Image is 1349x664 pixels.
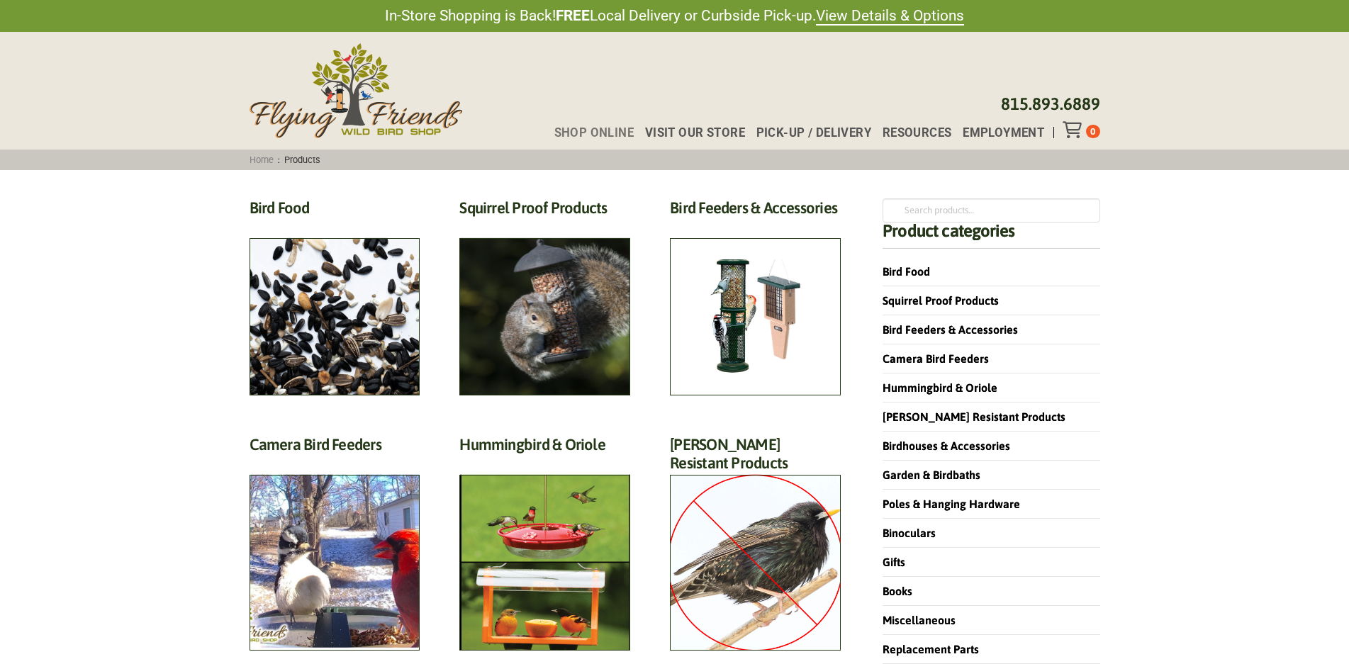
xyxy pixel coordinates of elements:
[385,6,964,26] span: In-Store Shopping is Back! Local Delivery or Curbside Pick-up.
[245,154,278,165] a: Home
[670,435,841,651] a: Visit product category Starling Resistant Products
[951,127,1044,139] a: Employment
[250,435,420,651] a: Visit product category Camera Bird Feeders
[1090,126,1095,137] span: 0
[883,585,912,597] a: Books
[883,468,980,481] a: Garden & Birdbaths
[963,127,1044,139] span: Employment
[883,323,1018,336] a: Bird Feeders & Accessories
[883,127,952,139] span: Resources
[883,439,1010,452] a: Birdhouses & Accessories
[745,127,871,139] a: Pick-up / Delivery
[883,643,979,655] a: Replacement Parts
[883,223,1099,249] h4: Product categories
[459,435,630,461] h2: Hummingbird & Oriole
[670,198,841,225] h2: Bird Feeders & Accessories
[250,43,462,138] img: Flying Friends Wild Bird Shop Logo
[670,435,841,480] h2: [PERSON_NAME] Resistant Products
[883,497,1020,510] a: Poles & Hanging Hardware
[250,435,420,461] h2: Camera Bird Feeders
[816,7,964,26] a: View Details & Options
[459,198,630,225] h2: Squirrel Proof Products
[245,154,325,165] span: :
[883,410,1065,423] a: [PERSON_NAME] Resistant Products
[883,294,999,307] a: Squirrel Proof Products
[883,556,905,568] a: Gifts
[883,527,936,539] a: Binoculars
[634,127,745,139] a: Visit Our Store
[459,198,630,395] a: Visit product category Squirrel Proof Products
[250,198,420,395] a: Visit product category Bird Food
[250,198,420,225] h2: Bird Food
[670,198,841,395] a: Visit product category Bird Feeders & Accessories
[883,614,956,626] a: Miscellaneous
[883,352,989,365] a: Camera Bird Feeders
[280,154,325,165] span: Products
[883,265,930,278] a: Bird Food
[883,198,1099,223] input: Search products…
[459,435,630,651] a: Visit product category Hummingbird & Oriole
[543,127,634,139] a: Shop Online
[1063,121,1086,138] div: Toggle Off Canvas Content
[1001,94,1100,113] a: 815.893.6889
[554,127,634,139] span: Shop Online
[645,127,745,139] span: Visit Our Store
[756,127,872,139] span: Pick-up / Delivery
[871,127,951,139] a: Resources
[883,381,997,394] a: Hummingbird & Oriole
[556,7,590,24] strong: FREE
